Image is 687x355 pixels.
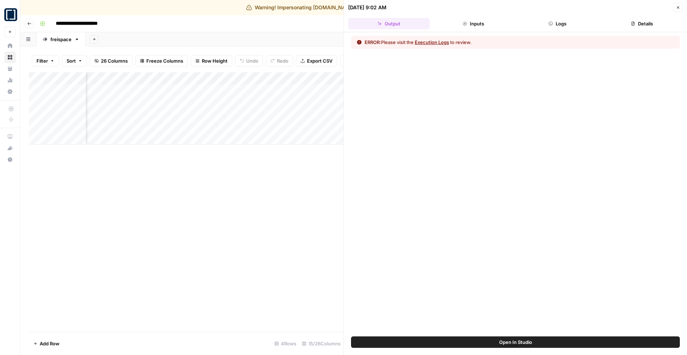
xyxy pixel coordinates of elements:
[36,57,48,64] span: Filter
[146,57,183,64] span: Freeze Columns
[4,142,16,154] button: What's new?
[517,18,599,29] button: Logs
[246,4,441,11] div: Warning! Impersonating [DOMAIN_NAME][EMAIL_ADDRESS][DOMAIN_NAME]
[135,55,188,67] button: Freeze Columns
[5,143,15,154] div: What's new?
[601,18,683,29] button: Details
[4,154,16,165] button: Help + Support
[351,336,680,348] button: Open In Studio
[4,52,16,63] a: Browse
[191,55,232,67] button: Row Height
[4,63,16,74] a: Your Data
[277,57,288,64] span: Redo
[499,339,532,346] span: Open In Studio
[235,55,263,67] button: Undo
[29,338,64,349] button: Add Row
[90,55,132,67] button: 26 Columns
[433,18,514,29] button: Inputs
[307,57,332,64] span: Export CSV
[36,32,86,47] a: freispace
[299,338,343,349] div: 15/26 Columns
[4,40,16,52] a: Home
[4,74,16,86] a: Usage
[272,338,299,349] div: 4 Rows
[365,39,472,46] div: Please visit the to review.
[365,39,381,45] span: ERROR:
[266,55,293,67] button: Redo
[246,57,258,64] span: Undo
[62,55,87,67] button: Sort
[50,36,72,43] div: freispace
[296,55,337,67] button: Export CSV
[202,57,228,64] span: Row Height
[67,57,76,64] span: Sort
[4,8,17,21] img: freispace Logo
[348,4,386,11] div: [DATE] 9:02 AM
[101,57,128,64] span: 26 Columns
[415,39,449,46] button: Execution Logs
[348,18,430,29] button: Output
[40,340,59,347] span: Add Row
[4,6,16,24] button: Workspace: freispace
[4,86,16,97] a: Settings
[32,55,59,67] button: Filter
[4,131,16,142] a: AirOps Academy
